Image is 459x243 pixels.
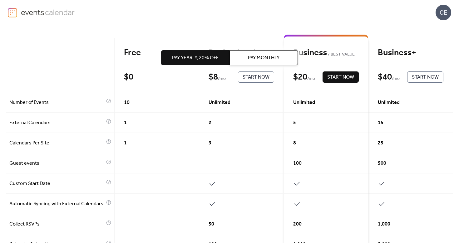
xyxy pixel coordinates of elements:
[161,50,230,65] button: Pay Yearly, 20% off
[293,221,302,228] span: 200
[323,71,359,83] button: Start Now
[8,7,17,17] img: logo
[124,99,130,106] span: 10
[327,51,355,58] span: BEST VALUE
[293,99,315,106] span: Unlimited
[124,139,127,147] span: 1
[9,99,105,106] span: Number of Events
[307,75,315,83] span: / mo
[436,5,451,20] div: CE
[293,72,307,83] div: $ 20
[378,221,390,228] span: 1,000
[9,221,105,228] span: Collect RSVPs
[378,47,443,58] div: Business+
[9,160,105,167] span: Guest events
[9,139,105,147] span: Calendars Per Site
[293,47,359,58] div: Business
[378,99,400,106] span: Unlimited
[230,50,298,65] button: Pay Monthly
[378,160,386,167] span: 500
[378,119,383,127] span: 15
[209,99,230,106] span: Unlimited
[209,139,211,147] span: 3
[124,72,133,83] div: $ 0
[124,47,190,58] div: Free
[407,71,443,83] button: Start Now
[293,160,302,167] span: 100
[9,119,105,127] span: External Calendars
[327,74,354,81] span: Start Now
[124,119,127,127] span: 1
[209,221,214,228] span: 50
[172,54,219,62] span: Pay Yearly, 20% off
[21,7,75,17] img: logo-type
[9,180,105,187] span: Custom Start Date
[378,139,383,147] span: 25
[9,200,105,208] span: Automatic Syncing with External Calendars
[293,139,296,147] span: 8
[209,119,211,127] span: 2
[412,74,439,81] span: Start Now
[293,119,296,127] span: 5
[392,75,400,83] span: / mo
[248,54,279,62] span: Pay Monthly
[378,72,392,83] div: $ 40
